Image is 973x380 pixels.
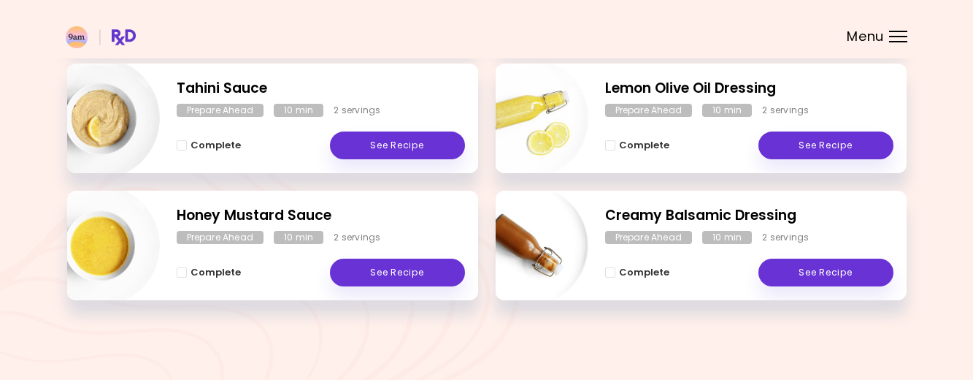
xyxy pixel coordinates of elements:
[177,137,241,154] button: Complete - Tahini Sauce
[847,30,884,43] span: Menu
[758,132,893,159] a: See Recipe - Lemon Olive Oil Dressing
[762,231,809,244] div: 2 servings
[619,267,669,278] span: Complete
[274,231,323,244] div: 10 min
[330,132,465,159] a: See Recipe - Tahini Sauce
[702,231,752,244] div: 10 min
[177,78,465,99] h2: Tahini Sauce
[274,104,323,117] div: 10 min
[467,185,588,306] img: Info - Creamy Balsamic Dressing
[334,231,380,244] div: 2 servings
[605,78,893,99] h2: Lemon Olive Oil Dressing
[334,104,380,117] div: 2 servings
[619,140,669,151] span: Complete
[191,267,241,278] span: Complete
[177,104,264,117] div: Prepare Ahead
[762,104,809,117] div: 2 servings
[39,185,160,306] img: Info - Honey Mustard Sauce
[702,104,752,117] div: 10 min
[330,259,465,286] a: See Recipe - Honey Mustard Sauce
[467,58,588,179] img: Info - Lemon Olive Oil Dressing
[177,231,264,244] div: Prepare Ahead
[605,264,669,281] button: Complete - Creamy Balsamic Dressing
[177,205,465,227] h2: Honey Mustard Sauce
[605,231,693,244] div: Prepare Ahead
[66,26,136,48] img: RxDiet
[39,58,160,179] img: Info - Tahini Sauce
[191,140,241,151] span: Complete
[605,104,693,117] div: Prepare Ahead
[605,205,893,227] h2: Creamy Balsamic Dressing
[177,264,241,281] button: Complete - Honey Mustard Sauce
[758,259,893,286] a: See Recipe - Creamy Balsamic Dressing
[605,137,669,154] button: Complete - Lemon Olive Oil Dressing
